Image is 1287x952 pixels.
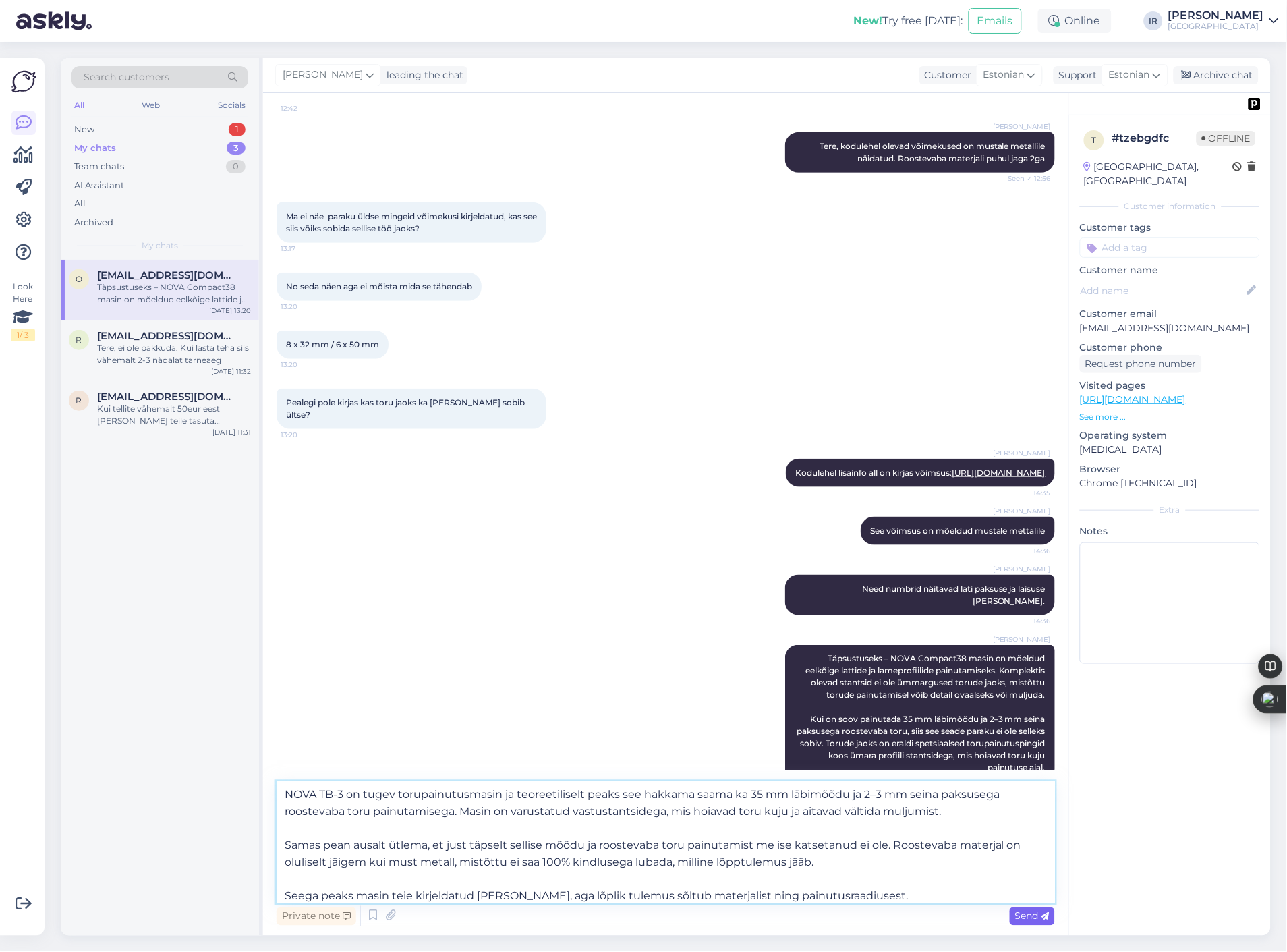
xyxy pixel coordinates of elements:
span: Seen ✓ 12:56 [1000,173,1051,184]
div: Try free [DATE]: [854,13,963,29]
span: No seda näen aga ei mõista mida se tähendab [286,281,472,291]
p: [MEDICAL_DATA] [1080,443,1260,457]
span: 13:20 [281,360,331,370]
input: Add a tag [1080,237,1260,258]
a: [URL][DOMAIN_NAME] [952,468,1046,478]
div: Private note [277,907,356,926]
span: Ma ei näe paraku üldse mingeid võimekusi kirjeldatud, kas see siis võiks sobida sellise töö jaoks? [286,211,539,233]
img: Askly Logo [11,69,36,94]
span: Täpsustuseks – NOVA Compact38 masin on mõeldud eelkõige lattide ja lameprofiilide painutamiseks. ... [797,654,1048,773]
span: 14:35 [1000,488,1051,498]
img: pd [1249,98,1261,110]
input: Add name [1081,283,1245,298]
span: OleiRainer@gmail.com [97,269,237,281]
span: Pealegi pole kirjas kas toru jaoks ka [PERSON_NAME] sobib ültse? [286,397,527,420]
span: 13:17 [281,244,331,254]
textarea: [URL][DOMAIN_NAME] NOVA TB-3 on tugev torupainutusmasin ja teoreetiliselt peaks see hakkama saama... [277,782,1055,903]
span: [PERSON_NAME] [283,67,363,82]
span: Offline [1197,131,1256,146]
span: 13:20 [281,430,331,440]
div: All [71,96,87,114]
div: Tere, ei ole pakkuda. Kui lasta teha siis vähemalt 2-3 nädalat tarneaeg [97,342,251,366]
div: [DATE] 13:20 [209,306,251,316]
div: New [74,123,94,136]
span: 8 x 32 mm / 6 x 50 mm [286,339,379,349]
div: Archive chat [1174,66,1259,84]
span: [PERSON_NAME] [993,448,1051,458]
span: Kodulehel lisainfo all on kirjas võimsus: [795,468,1046,478]
div: Customer [919,68,972,82]
p: [EMAIL_ADDRESS][DOMAIN_NAME] [1080,321,1260,335]
div: AI Assistant [74,179,124,192]
span: 14:36 [1000,616,1051,626]
div: Look Here [11,281,35,341]
span: Rodimaaivar21@gmail.com [97,391,237,403]
div: Customer information [1080,200,1260,213]
div: Socials [215,96,248,114]
span: Tere, kodulehel olevad võimekused on mustale metallile näidatud. Roostevaba materjali puhul jaga 2ga [820,141,1048,163]
a: [URL][DOMAIN_NAME] [1080,393,1186,405]
div: Request phone number [1080,355,1202,373]
span: 12:42 [281,103,331,113]
span: My chats [142,240,178,252]
div: [DATE] 11:31 [212,427,251,437]
a: [PERSON_NAME][GEOGRAPHIC_DATA] [1168,10,1279,32]
div: Archived [74,216,113,229]
div: Online [1038,9,1112,33]
button: Emails [969,8,1022,34]
p: Customer tags [1080,221,1260,235]
div: # tzebgdfc [1112,130,1197,146]
span: [PERSON_NAME] [993,564,1051,574]
p: Visited pages [1080,379,1260,393]
span: [PERSON_NAME] [993,634,1051,644]
span: Risto@vesimentor.ee [97,330,237,342]
div: [DATE] 11:32 [211,366,251,376]
div: Täpsustuseks – NOVA Compact38 masin on mõeldud eelkõige lattide ja lameprofiilide painutamiseks. ... [97,281,251,306]
span: Estonian [983,67,1025,82]
div: IR [1144,11,1163,30]
div: Team chats [74,160,124,173]
p: Customer phone [1080,341,1260,355]
div: 1 [229,123,246,136]
span: O [76,274,82,284]
div: Kui tellite vähemalt 50eur eest [PERSON_NAME] teile tasuta transpordi. [97,403,251,427]
span: [PERSON_NAME] [993,121,1051,132]
span: Send [1015,910,1050,922]
span: t [1092,135,1097,145]
p: Chrome [TECHNICAL_ID] [1080,476,1260,491]
div: Support [1054,68,1097,82]
p: Browser [1080,462,1260,476]
div: Extra [1080,504,1260,516]
span: See võimsus on mõeldud mustale mettalile [870,526,1046,536]
span: [PERSON_NAME] [993,506,1051,516]
span: 14:36 [1000,546,1051,556]
span: Estonian [1109,67,1150,82]
div: [GEOGRAPHIC_DATA], [GEOGRAPHIC_DATA] [1084,160,1233,188]
p: Customer email [1080,307,1260,321]
span: Search customers [84,70,169,84]
div: Web [140,96,163,114]
span: 13:20 [281,302,331,312]
p: Operating system [1080,428,1260,443]
div: My chats [74,142,116,155]
div: All [74,197,86,211]
div: 0 [226,160,246,173]
span: Need numbrid näitavad lati paksuse ja laisuse [PERSON_NAME]. [862,584,1048,606]
p: See more ... [1080,411,1260,423]
div: leading the chat [381,68,463,82]
span: R [76,335,82,345]
div: [GEOGRAPHIC_DATA] [1168,21,1264,32]
div: [PERSON_NAME] [1168,10,1264,21]
p: Customer name [1080,263,1260,277]
p: Notes [1080,524,1260,538]
b: New! [854,14,883,27]
div: 1 / 3 [11,329,35,341]
span: R [76,395,82,405]
div: 3 [227,142,246,155]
